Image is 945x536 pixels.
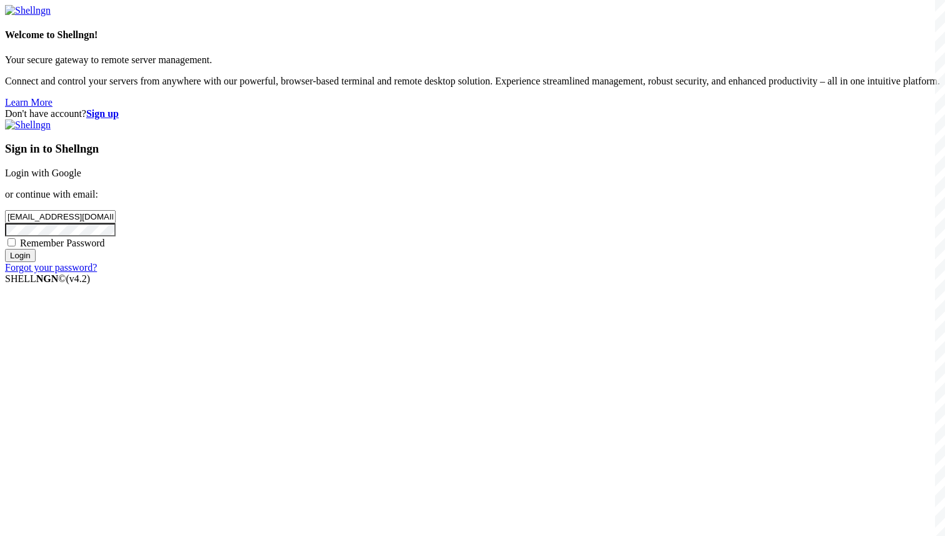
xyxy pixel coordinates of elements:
b: NGN [36,273,59,284]
img: Shellngn [5,119,51,131]
div: Don't have account? [5,108,940,119]
span: Remember Password [20,238,105,248]
h4: Welcome to Shellngn! [5,29,940,41]
a: Login with Google [5,168,81,178]
input: Remember Password [7,238,16,246]
p: Your secure gateway to remote server management. [5,54,940,66]
a: Forgot your password? [5,262,97,273]
h3: Sign in to Shellngn [5,142,940,156]
input: Login [5,249,36,262]
input: Email address [5,210,116,223]
p: or continue with email: [5,189,940,200]
span: SHELL © [5,273,90,284]
p: Connect and control your servers from anywhere with our powerful, browser-based terminal and remo... [5,76,940,87]
a: Sign up [86,108,119,119]
a: Learn More [5,97,52,108]
img: Shellngn [5,5,51,16]
span: 4.2.0 [66,273,91,284]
